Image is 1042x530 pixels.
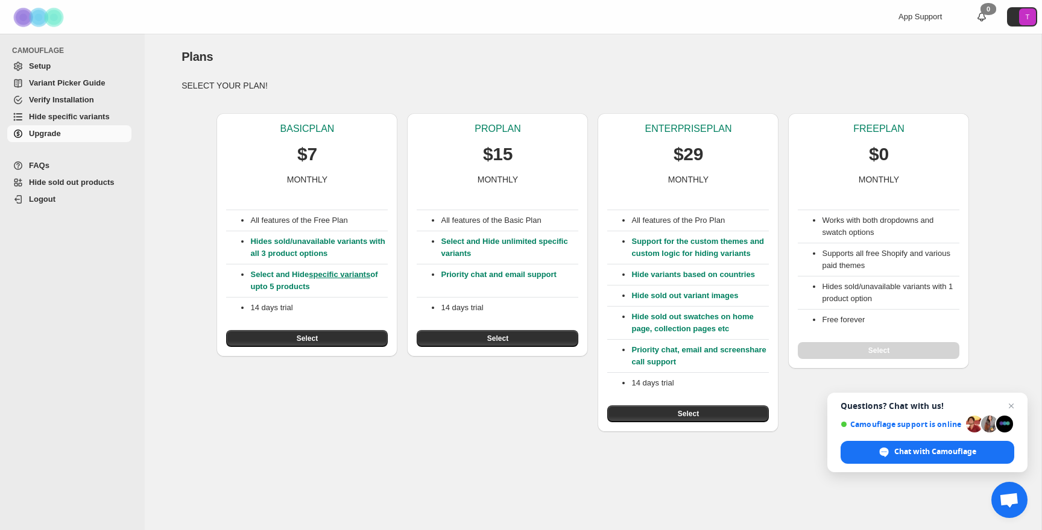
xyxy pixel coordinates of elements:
[478,173,518,185] p: MONTHLY
[1007,7,1037,26] button: Avatar with initials T
[280,123,335,135] p: BASIC PLAN
[297,334,318,343] span: Select
[250,302,388,314] p: 14 days trial
[441,269,578,293] p: Priority chat and email support
[976,11,988,23] a: 0
[19,19,29,29] img: logo_orange.svg
[475,123,520,135] p: PRO PLAN
[182,79,1005,92] p: SELECT YOUR PLAN!
[297,142,317,166] p: $7
[607,405,769,422] button: Select
[417,330,578,347] button: Select
[287,173,327,185] p: MONTHLY
[120,70,130,79] img: tab_keywords_by_traffic_grey.svg
[31,31,133,41] div: Domain: [DOMAIN_NAME]
[631,269,769,281] p: Hide variants based on countries
[29,129,61,138] span: Upgrade
[822,214,959,238] li: Works with both dropdowns and swatch options
[631,344,769,368] p: Priority chat, email and screenshare call support
[29,61,51,70] span: Setup
[7,108,131,125] a: Hide specific variants
[19,31,29,41] img: website_grey.svg
[678,409,699,419] span: Select
[7,125,131,142] a: Upgrade
[859,173,899,185] p: MONTHLY
[668,173,709,185] p: MONTHLY
[991,482,1028,518] div: Open chat
[841,420,962,429] span: Camouflage support is online
[1019,8,1036,25] span: Avatar with initials T
[483,142,513,166] p: $15
[631,377,769,389] p: 14 days trial
[853,123,904,135] p: FREE PLAN
[182,50,213,63] span: Plans
[29,195,55,204] span: Logout
[631,290,769,302] p: Hide sold out variant images
[7,157,131,174] a: FAQs
[7,174,131,191] a: Hide sold out products
[822,314,959,326] li: Free forever
[309,270,370,279] a: specific variants
[7,58,131,75] a: Setup
[34,19,59,29] div: v 4.0.25
[29,95,94,104] span: Verify Installation
[631,214,769,226] p: All features of the Pro Plan
[631,311,769,335] p: Hide sold out swatches on home page, collection pages etc
[29,78,105,87] span: Variant Picker Guide
[894,446,976,457] span: Chat with Camouflage
[250,269,388,293] p: Select and Hide of upto 5 products
[10,1,70,34] img: Camouflage
[7,191,131,208] a: Logout
[869,142,889,166] p: $0
[980,3,996,15] div: 0
[841,441,1014,464] div: Chat with Camouflage
[487,334,508,343] span: Select
[441,302,578,314] p: 14 days trial
[29,112,110,121] span: Hide specific variants
[1004,399,1018,413] span: Close chat
[250,214,388,226] p: All features of the Free Plan
[1026,13,1030,20] text: T
[250,235,388,260] p: Hides sold/unavailable variants with all 3 product options
[822,248,959,272] li: Supports all free Shopify and various paid themes
[631,235,769,260] p: Support for the custom themes and custom logic for hiding variants
[33,70,42,79] img: tab_domain_overview_orange.svg
[46,71,108,79] div: Domain Overview
[898,12,942,21] span: App Support
[441,214,578,226] p: All features of the Basic Plan
[7,75,131,92] a: Variant Picker Guide
[645,123,731,135] p: ENTERPRISE PLAN
[29,161,49,170] span: FAQs
[12,46,136,55] span: CAMOUFLAGE
[441,235,578,260] p: Select and Hide unlimited specific variants
[29,178,115,187] span: Hide sold out products
[841,401,1014,411] span: Questions? Chat with us!
[674,142,703,166] p: $29
[822,281,959,305] li: Hides sold/unavailable variants with 1 product option
[7,92,131,108] a: Verify Installation
[226,330,388,347] button: Select
[133,71,203,79] div: Keywords by Traffic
